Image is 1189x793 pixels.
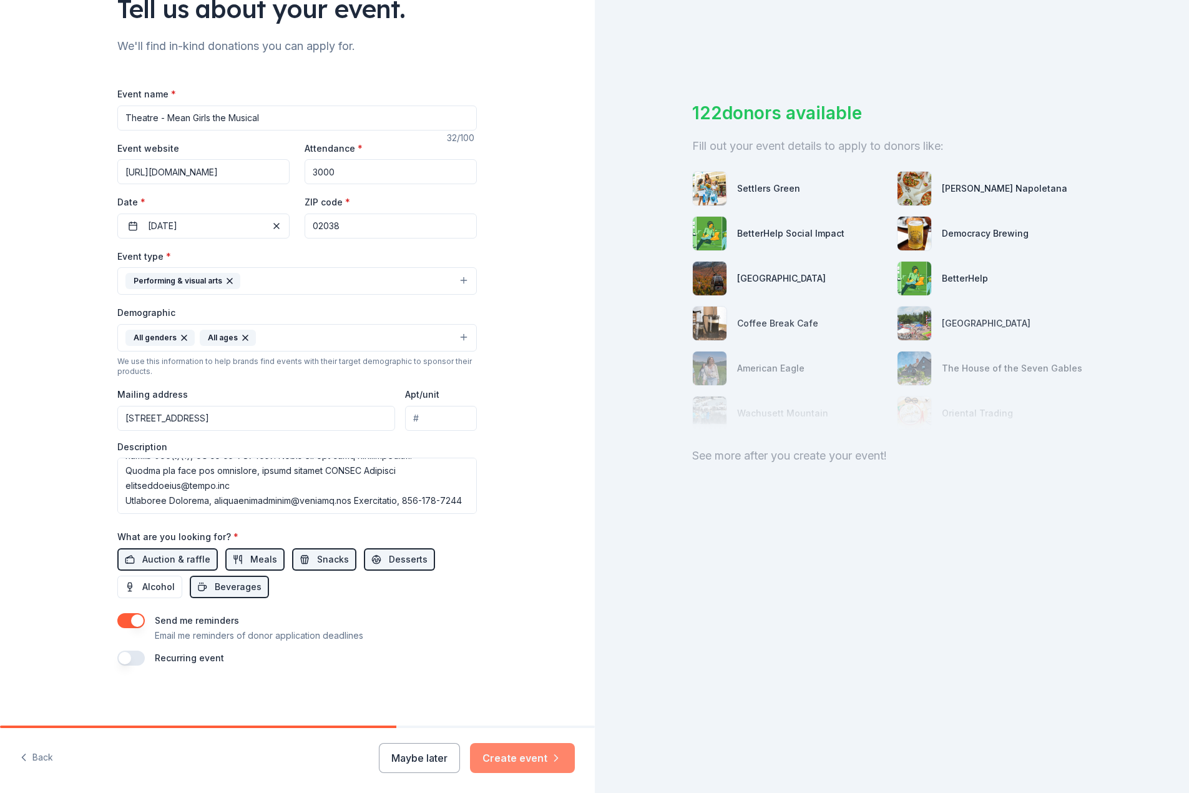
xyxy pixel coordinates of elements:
[117,441,167,453] label: Description
[125,273,240,289] div: Performing & visual arts
[942,181,1067,196] div: [PERSON_NAME] Napoletana
[117,142,179,155] label: Event website
[250,552,277,567] span: Meals
[117,324,477,352] button: All gendersAll ages
[317,552,349,567] span: Snacks
[200,330,256,346] div: All ages
[117,576,182,598] button: Alcohol
[117,531,238,543] label: What are you looking for?
[693,172,727,205] img: photo for Settlers Green
[117,267,477,295] button: Performing & visual arts
[898,172,931,205] img: photo for Frank Pepe Pizzeria Napoletana
[405,406,477,431] input: #
[389,552,428,567] span: Desserts
[693,217,727,250] img: photo for BetterHelp Social Impact
[737,181,800,196] div: Settlers Green
[405,388,439,401] label: Apt/unit
[215,579,262,594] span: Beverages
[142,579,175,594] span: Alcohol
[117,214,290,239] button: [DATE]
[117,388,188,401] label: Mailing address
[155,615,239,626] label: Send me reminders
[117,106,477,131] input: Spring Fundraiser
[117,159,290,184] input: https://www...
[379,743,460,773] button: Maybe later
[737,226,844,241] div: BetterHelp Social Impact
[117,36,477,56] div: We'll find in-kind donations you can apply for.
[117,307,175,319] label: Demographic
[20,745,53,771] button: Back
[117,88,176,101] label: Event name
[737,271,826,286] div: [GEOGRAPHIC_DATA]
[898,262,931,295] img: photo for BetterHelp
[117,548,218,571] button: Auction & raffle
[898,217,931,250] img: photo for Democracy Brewing
[692,136,1092,156] div: Fill out your event details to apply to donors like:
[942,271,988,286] div: BetterHelp
[292,548,356,571] button: Snacks
[142,552,210,567] span: Auction & raffle
[692,100,1092,126] div: 122 donors available
[155,653,224,663] label: Recurring event
[117,250,171,263] label: Event type
[470,743,575,773] button: Create event
[125,330,195,346] div: All genders
[155,628,363,643] p: Email me reminders of donor application deadlines
[117,406,395,431] input: Enter a US address
[942,226,1029,241] div: Democracy Brewing
[305,196,350,209] label: ZIP code
[692,446,1092,466] div: See more after you create your event!
[117,196,290,209] label: Date
[305,159,477,184] input: 20
[305,214,477,239] input: 12345 (U.S. only)
[190,576,269,598] button: Beverages
[305,142,363,155] label: Attendance
[117,357,477,377] div: We use this information to help brands find events with their target demographic to sponsor their...
[117,458,477,514] textarea: Loremips Dolo Sitame Consect Adipisc (ELITSE) do e tempori utlabor etdolor magn ali enim adminimv...
[447,131,477,145] div: 32 /100
[693,262,727,295] img: photo for Loon Mountain Resort
[225,548,285,571] button: Meals
[364,548,435,571] button: Desserts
